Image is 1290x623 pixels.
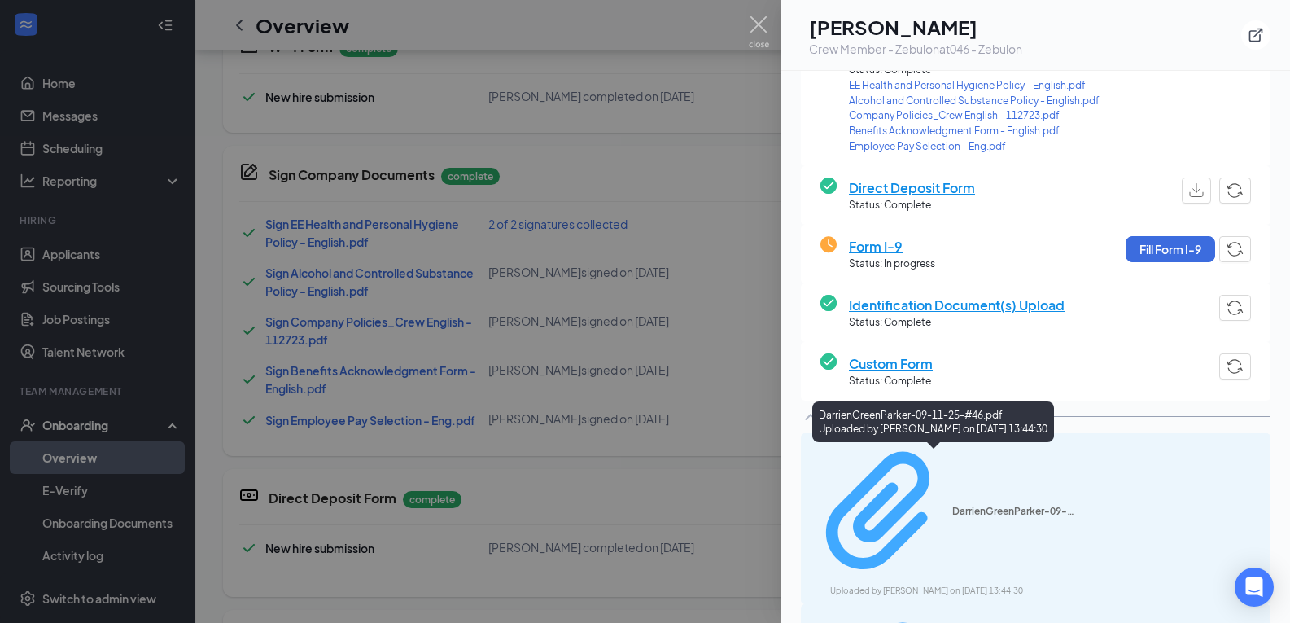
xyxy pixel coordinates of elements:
[1241,20,1270,50] button: ExternalLink
[849,315,1065,331] span: Status: Complete
[849,198,975,213] span: Status: Complete
[849,295,1065,315] span: Identification Document(s) Upload
[1126,236,1215,262] button: Fill Form I-9
[849,124,1100,139] a: Benefits Acknowledgment Form - English.pdf
[1235,568,1274,607] div: Open Intercom Messenger
[812,401,1054,442] div: DarrienGreenParker-09-11-25-#46.pdf Uploaded by [PERSON_NAME] on [DATE] 13:44:30
[952,505,1074,518] div: DarrienGreenParker-09-11-25-#46.pdf
[830,585,1074,598] div: Uploaded by [PERSON_NAME] on [DATE] 13:44:30
[811,441,952,582] svg: Paperclip
[809,13,1022,41] h1: [PERSON_NAME]
[849,353,933,374] span: Custom Form
[849,63,1100,78] span: Status: Complete
[849,178,975,198] span: Direct Deposit Form
[809,41,1022,57] div: Crew Member - Zebulon at 046 - Zebulon
[849,108,1100,124] a: Company Policies_Crew English - 112723.pdf
[849,374,933,389] span: Status: Complete
[811,441,1074,598] a: PaperclipDarrienGreenParker-09-11-25-#46.pdfUploaded by [PERSON_NAME] on [DATE] 13:44:30
[849,139,1100,155] a: Employee Pay Selection - Eng.pdf
[1248,27,1264,43] svg: ExternalLink
[849,78,1100,94] a: EE Health and Personal Hygiene Policy - English.pdf
[849,257,935,272] span: Status: In progress
[849,236,935,257] span: Form I-9
[849,94,1100,109] a: Alcohol and Controlled Substance Policy - English.pdf
[801,407,820,427] svg: ChevronUp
